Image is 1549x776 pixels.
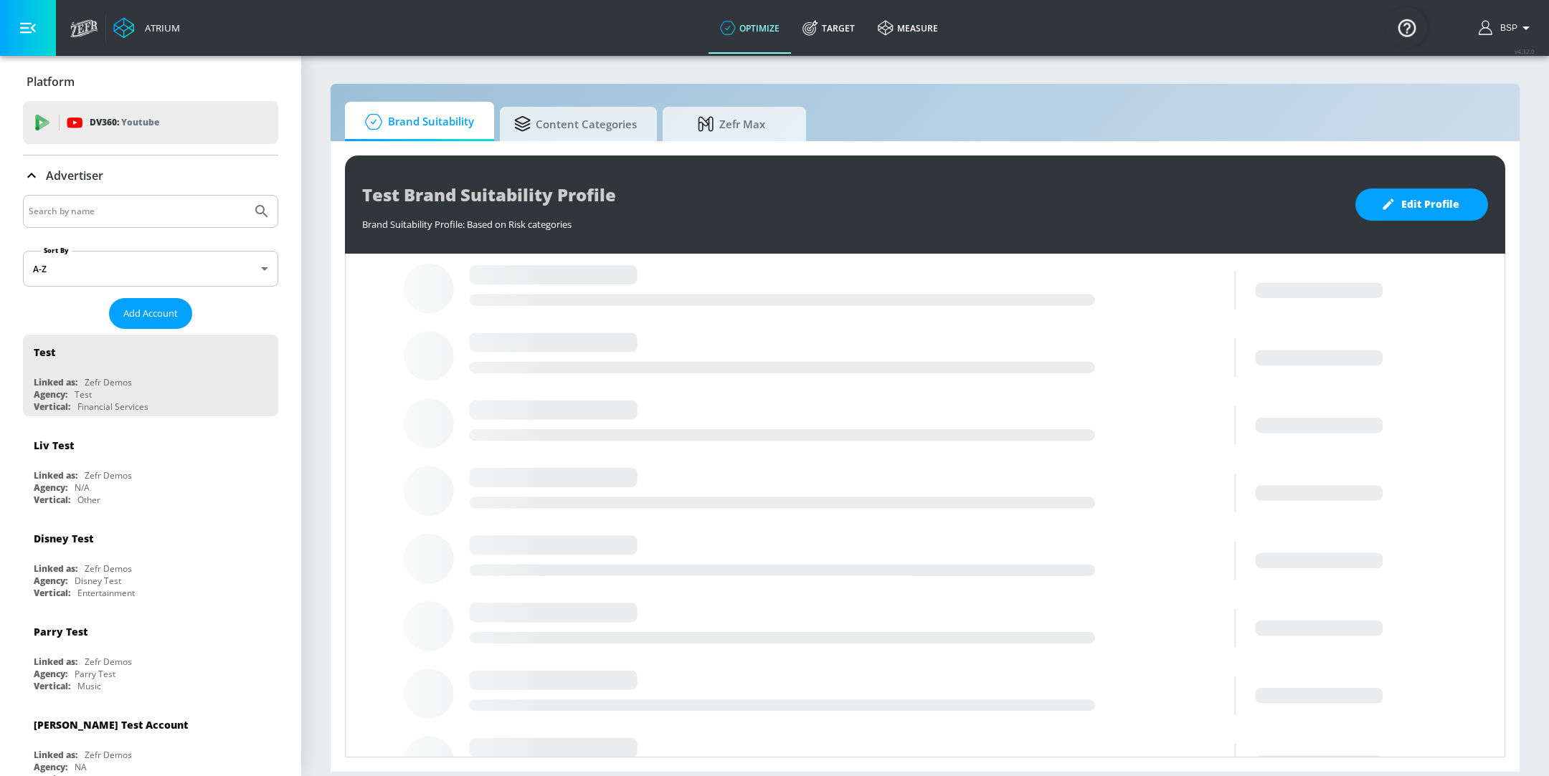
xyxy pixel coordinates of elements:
[85,656,132,668] div: Zefr Demos
[34,668,67,680] div: Agency:
[791,2,866,54] a: Target
[113,17,180,39] a: Atrium
[75,668,115,680] div: Parry Test
[75,761,87,773] div: NA
[359,105,474,139] span: Brand Suitability
[23,614,278,696] div: Parry TestLinked as:Zefr DemosAgency:Parry TestVertical:Music
[75,482,90,494] div: N/A
[23,521,278,603] div: Disney TestLinked as:Zefr DemosAgency:Disney TestVertical:Entertainment
[34,439,74,452] div: Liv Test
[123,305,178,322] span: Add Account
[23,101,278,144] div: DV360: Youtube
[1515,47,1535,55] span: v 4.32.0
[23,428,278,509] div: Liv TestLinked as:Zefr DemosAgency:N/AVertical:Other
[77,401,148,413] div: Financial Services
[23,62,278,102] div: Platform
[514,107,637,141] span: Content Categories
[34,575,67,587] div: Agency:
[34,482,67,494] div: Agency:
[109,298,192,329] button: Add Account
[34,656,77,668] div: Linked as:
[77,680,101,692] div: Music
[34,469,77,482] div: Linked as:
[23,335,278,416] div: TestLinked as:Zefr DemosAgency:TestVertical:Financial Services
[77,494,100,506] div: Other
[75,575,121,587] div: Disney Test
[85,562,132,575] div: Zefr Demos
[34,680,70,692] div: Vertical:
[34,532,93,545] div: Disney Test
[121,115,159,130] p: Youtube
[1355,188,1488,221] button: Edit Profile
[1384,196,1459,214] span: Edit Profile
[85,469,132,482] div: Zefr Demos
[29,202,246,221] input: Search by name
[866,2,949,54] a: measure
[34,562,77,575] div: Linked as:
[34,625,87,638] div: Parry Test
[34,718,188,732] div: [PERSON_NAME] Test Account
[139,21,180,34] div: Atrium
[85,376,132,388] div: Zefr Demos
[90,115,159,130] p: DV360:
[709,2,791,54] a: optimize
[34,761,67,773] div: Agency:
[1494,23,1517,33] span: login as: bsp_linking@zefr.com
[677,107,786,141] span: Zefr Max
[34,401,70,413] div: Vertical:
[362,211,1341,231] div: Brand Suitability Profile: Based on Risk categories
[1479,19,1535,37] button: BSP
[23,251,278,287] div: A-Z
[34,376,77,388] div: Linked as:
[41,246,72,255] label: Sort By
[34,587,70,599] div: Vertical:
[34,345,55,359] div: Test
[23,155,278,196] div: Advertiser
[34,749,77,761] div: Linked as:
[34,494,70,506] div: Vertical:
[75,388,92,401] div: Test
[1387,7,1427,47] button: Open Resource Center
[85,749,132,761] div: Zefr Demos
[77,587,135,599] div: Entertainment
[46,168,103,183] p: Advertiser
[34,388,67,401] div: Agency:
[27,74,75,90] p: Platform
